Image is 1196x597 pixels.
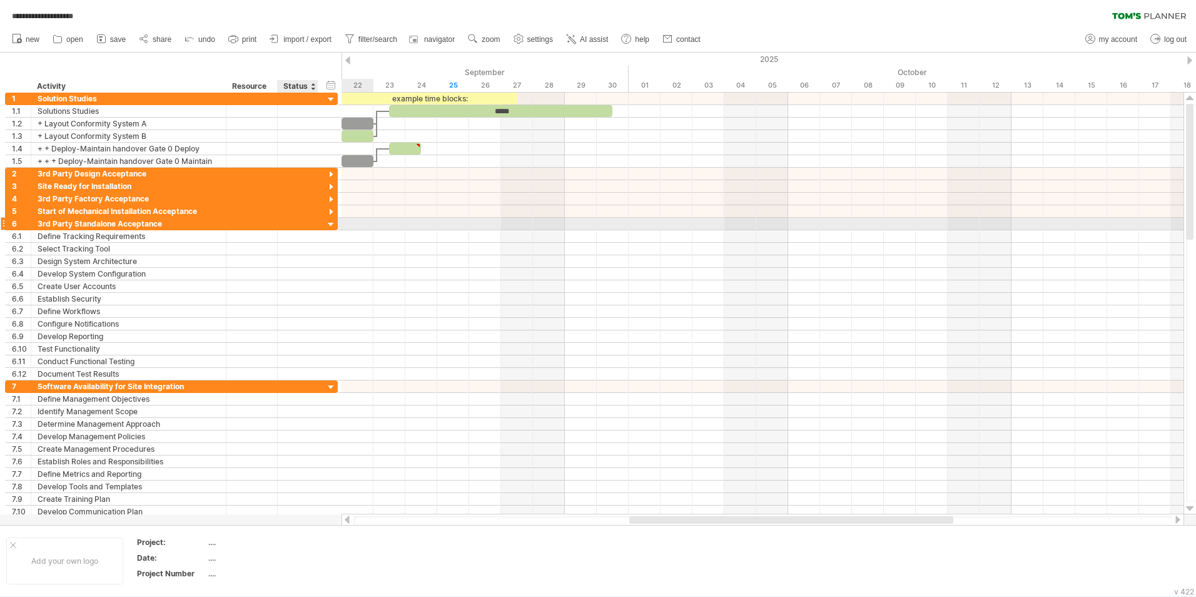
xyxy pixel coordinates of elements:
div: Develop Tools and Templates [38,481,220,492]
a: undo [181,31,219,48]
div: Sunday, 5 October 2025 [756,79,788,92]
div: 4 [12,193,31,205]
div: Friday, 26 September 2025 [469,79,501,92]
span: import / export [283,35,332,44]
span: share [153,35,171,44]
div: example time blocks: [342,93,517,105]
a: print [225,31,260,48]
div: Activity [37,80,219,93]
div: 7.10 [12,506,31,518]
a: import / export [266,31,335,48]
div: Establish Roles and Responsibilities [38,456,220,467]
div: Friday, 3 October 2025 [692,79,724,92]
div: .... [208,553,313,563]
div: Wednesday, 8 October 2025 [852,79,884,92]
div: Tuesday, 23 September 2025 [373,79,405,92]
div: 7.6 [12,456,31,467]
a: help [618,31,653,48]
div: 6.2 [12,243,31,255]
div: 1.4 [12,143,31,155]
span: help [635,35,649,44]
div: 6.11 [12,355,31,367]
div: .... [208,568,313,579]
div: Solutions Studies [38,105,220,117]
div: Tuesday, 7 October 2025 [820,79,852,92]
div: 6.6 [12,293,31,305]
div: 7.4 [12,431,31,442]
div: Tuesday, 14 October 2025 [1043,79,1075,92]
div: 6.9 [12,330,31,342]
div: Create User Accounts [38,280,220,292]
div: 6.7 [12,305,31,317]
div: Monday, 29 September 2025 [565,79,597,92]
div: Configure Notifications [38,318,220,330]
span: filter/search [358,35,397,44]
span: settings [527,35,553,44]
div: Friday, 10 October 2025 [916,79,948,92]
span: undo [198,35,215,44]
div: 7.9 [12,493,31,505]
div: Develop Communication Plan [38,506,220,518]
span: my account [1099,35,1137,44]
span: log out [1164,35,1187,44]
div: Start of Mechanical Installation Acceptance [38,205,220,217]
div: Solution Studies [38,93,220,105]
div: 7.2 [12,406,31,417]
span: open [66,35,83,44]
div: 7.5 [12,443,31,455]
div: Define Management Objectives [38,393,220,405]
div: 6.12 [12,368,31,380]
div: 7.7 [12,468,31,480]
span: zoom [482,35,500,44]
div: 7.3 [12,418,31,430]
div: Project Number [137,568,206,579]
div: Create Training Plan [38,493,220,505]
div: + + Deploy-Maintain handover Gate 0 Deploy [38,143,220,155]
span: contact [676,35,701,44]
div: 3rd Party Standalone Acceptance [38,218,220,230]
div: .... [208,537,313,548]
div: Document Test Results [38,368,220,380]
div: 3rd Party Design Acceptance [38,168,220,180]
div: Thursday, 2 October 2025 [661,79,692,92]
a: filter/search [342,31,401,48]
div: 7 [12,380,31,392]
div: Resource [232,80,270,93]
a: my account [1082,31,1141,48]
div: Define Tracking Requirements [38,230,220,242]
a: contact [659,31,704,48]
div: Tuesday, 30 September 2025 [597,79,629,92]
div: Define Metrics and Reporting [38,468,220,480]
div: Sunday, 12 October 2025 [980,79,1011,92]
div: Wednesday, 15 October 2025 [1075,79,1107,92]
div: Thursday, 9 October 2025 [884,79,916,92]
span: print [242,35,256,44]
div: Saturday, 11 October 2025 [948,79,980,92]
div: Establish Security [38,293,220,305]
span: save [110,35,126,44]
div: 3 [12,180,31,192]
span: AI assist [580,35,608,44]
div: Develop System Configuration [38,268,220,280]
div: 7.1 [12,393,31,405]
div: 6.10 [12,343,31,355]
div: Develop Reporting [38,330,220,342]
div: Design System Architecture [38,255,220,267]
div: Monday, 6 October 2025 [788,79,820,92]
div: Site Ready for Installation [38,180,220,192]
div: 1.3 [12,130,31,142]
div: Monday, 22 September 2025 [342,79,373,92]
div: Saturday, 27 September 2025 [501,79,533,92]
a: zoom [465,31,504,48]
span: navigator [424,35,455,44]
a: open [49,31,87,48]
a: AI assist [563,31,612,48]
a: save [93,31,129,48]
div: Develop Management Policies [38,431,220,442]
div: 6 [12,218,31,230]
div: 3rd Party Factory Acceptance [38,193,220,205]
div: Friday, 17 October 2025 [1139,79,1171,92]
div: 6.3 [12,255,31,267]
div: Define Workflows [38,305,220,317]
div: 6.5 [12,280,31,292]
